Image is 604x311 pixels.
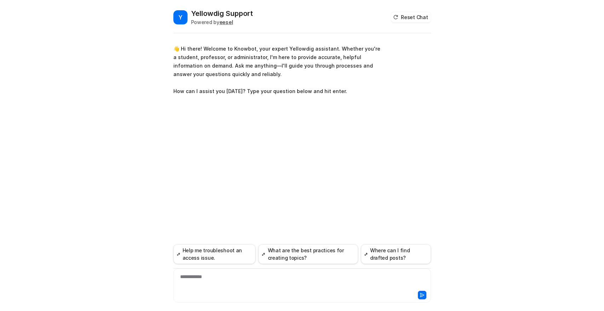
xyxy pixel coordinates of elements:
[173,10,188,24] span: Y
[173,244,256,264] button: Help me troubleshoot an access issue.
[219,19,233,25] b: eesel
[361,244,431,264] button: Where can I find drafted posts?
[173,45,380,96] p: 👋 Hi there! Welcome to Knowbot, your expert Yellowdig assistant. Whether you're a student, profes...
[191,8,253,18] h2: Yellowdig Support
[391,12,431,22] button: Reset Chat
[191,18,253,26] div: Powered by
[258,244,358,264] button: What are the best practices for creating topics?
